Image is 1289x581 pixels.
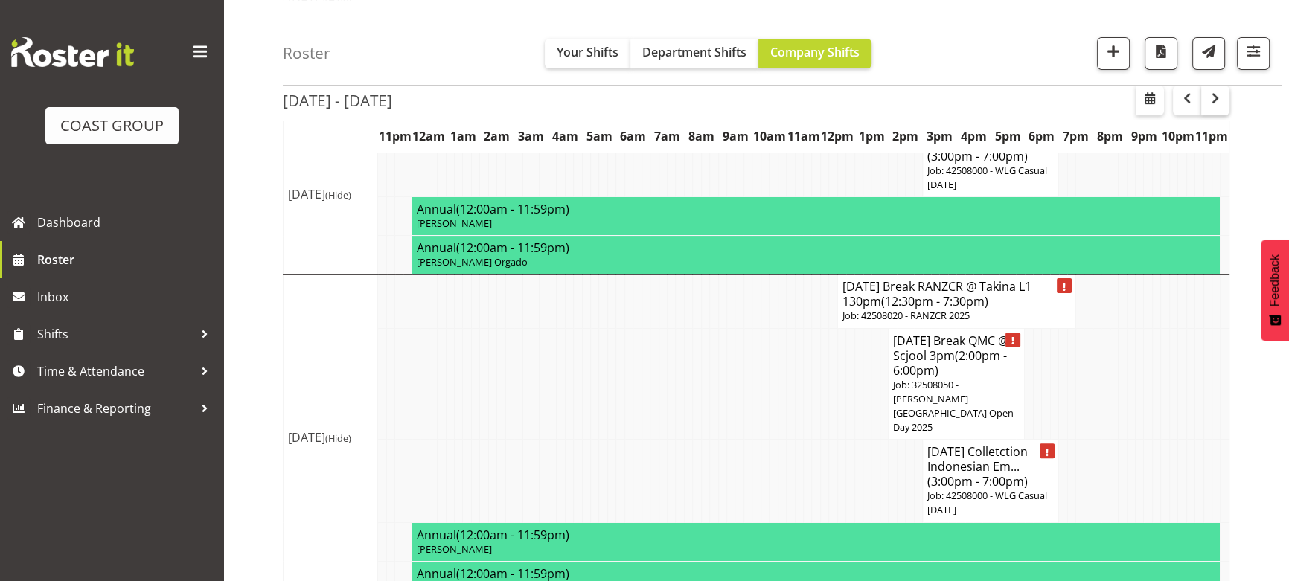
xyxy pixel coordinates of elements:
button: Company Shifts [758,39,871,68]
span: [PERSON_NAME] Orgado [417,255,528,269]
th: 4pm [956,119,991,153]
th: 12am [412,119,446,153]
th: 10pm [1161,119,1195,153]
span: Inbox [37,286,216,308]
h4: [DATE] Break RANZCR @ Takina L1 130pm [842,279,1071,309]
th: 9am [718,119,752,153]
th: 6pm [1025,119,1059,153]
th: 11pm [378,119,412,153]
span: (3:00pm - 7:00pm) [927,148,1028,164]
span: (Hide) [325,431,351,445]
th: 1am [446,119,480,153]
span: (12:30pm - 7:30pm) [881,293,988,309]
button: Add a new shift [1097,37,1130,70]
p: Job: 42508000 - WLG Casual [DATE] [927,489,1054,517]
th: 8pm [1093,119,1127,153]
button: Your Shifts [545,39,630,68]
span: Company Shifts [770,44,860,60]
th: 1pm [854,119,889,153]
h2: [DATE] - [DATE] [283,91,392,110]
p: Job: 42508000 - WLG Casual [DATE] [927,164,1054,192]
span: (2:00pm - 6:00pm) [893,347,1007,379]
span: (12:00am - 11:59pm) [456,201,569,217]
div: COAST GROUP [60,115,164,137]
th: 10am [752,119,787,153]
h4: Annual [417,527,1216,542]
p: Job: 32508050 - [PERSON_NAME][GEOGRAPHIC_DATA] Open Day 2025 [893,378,1020,435]
span: Dashboard [37,211,216,234]
h4: Annual [417,202,1216,216]
h4: Roster [283,45,330,62]
span: [PERSON_NAME] [417,216,492,230]
span: Department Shifts [642,44,746,60]
th: 9pm [1127,119,1161,153]
h4: [DATE] Colletction Indonesian Em... [927,444,1054,489]
span: Shifts [37,323,193,345]
h4: Annual [417,240,1216,255]
th: 2pm [889,119,923,153]
span: Time & Attendance [37,360,193,382]
button: Feedback - Show survey [1261,240,1289,341]
h4: Annual [417,566,1216,581]
button: Filter Shifts [1237,37,1270,70]
th: 8am [684,119,718,153]
th: 12pm [820,119,854,153]
span: [PERSON_NAME] [417,542,492,556]
th: 7pm [1059,119,1093,153]
button: Download a PDF of the roster according to the set date range. [1145,37,1177,70]
span: (3:00pm - 7:00pm) [927,473,1028,489]
th: 3pm [923,119,957,153]
button: Send a list of all shifts for the selected filtered period to all rostered employees. [1192,37,1225,70]
th: 11pm [1195,119,1229,153]
button: Select a specific date within the roster. [1136,86,1164,115]
span: (Hide) [325,188,351,202]
th: 2am [480,119,514,153]
th: 11am [787,119,821,153]
span: Feedback [1268,254,1282,306]
td: [DATE] [284,114,378,275]
th: 3am [514,119,548,153]
span: (12:00am - 11:59pm) [456,240,569,256]
th: 7am [650,119,685,153]
th: 4am [548,119,582,153]
h4: [DATE] Break QMC @ Scjool 3pm [893,333,1020,378]
th: 5pm [991,119,1025,153]
span: Your Shifts [557,44,618,60]
th: 6am [616,119,650,153]
span: Finance & Reporting [37,397,193,420]
img: Rosterit website logo [11,37,134,67]
th: 5am [582,119,616,153]
span: Roster [37,248,216,271]
span: (12:00am - 11:59pm) [456,527,569,543]
button: Department Shifts [630,39,758,68]
p: Job: 42508020 - RANZCR 2025 [842,309,1071,323]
